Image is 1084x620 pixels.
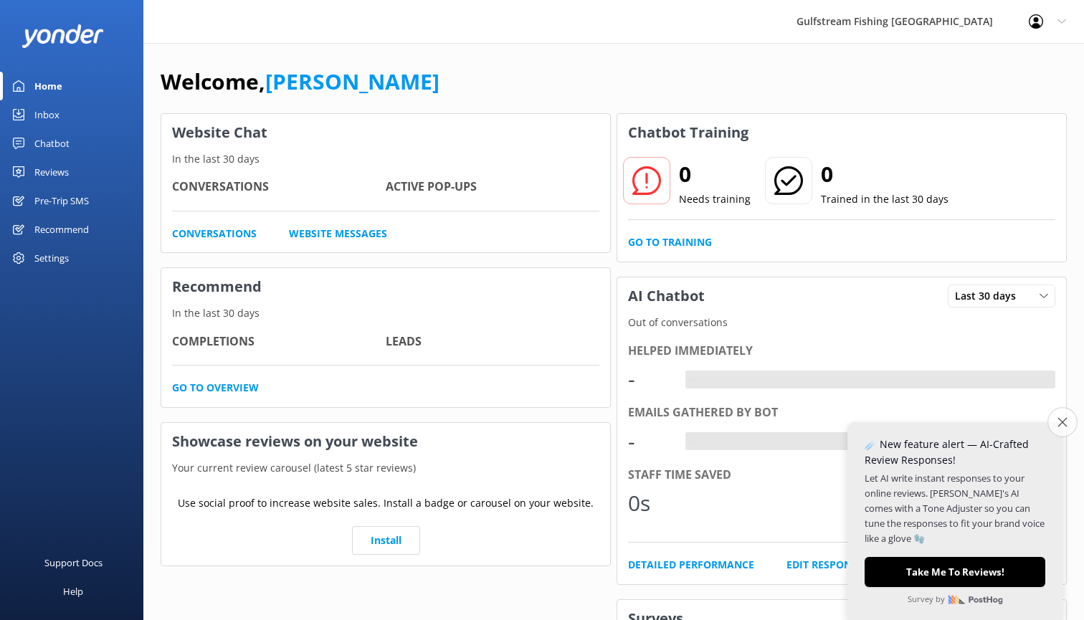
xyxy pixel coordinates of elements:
[172,226,257,242] a: Conversations
[34,215,89,244] div: Recommend
[178,495,594,511] p: Use social proof to increase website sales. Install a badge or carousel on your website.
[265,67,439,96] a: [PERSON_NAME]
[628,362,671,396] div: -
[628,557,754,573] a: Detailed Performance
[161,423,610,460] h3: Showcase reviews on your website
[617,277,715,315] h3: AI Chatbot
[685,432,696,451] div: -
[22,24,104,48] img: yonder-white-logo.png
[628,486,671,520] div: 0s
[161,460,610,476] p: Your current review carousel (latest 5 star reviews)
[172,333,386,351] h4: Completions
[821,157,949,191] h2: 0
[44,548,103,577] div: Support Docs
[628,234,712,250] a: Go to Training
[161,151,610,167] p: In the last 30 days
[628,424,671,459] div: -
[289,226,387,242] a: Website Messages
[161,305,610,321] p: In the last 30 days
[617,114,759,151] h3: Chatbot Training
[34,72,62,100] div: Home
[161,268,610,305] h3: Recommend
[679,191,751,207] p: Needs training
[821,191,949,207] p: Trained in the last 30 days
[161,65,439,99] h1: Welcome,
[786,557,869,573] a: Edit Responses
[161,114,610,151] h3: Website Chat
[34,158,69,186] div: Reviews
[617,315,1066,330] p: Out of conversations
[172,380,259,396] a: Go to overview
[628,342,1055,361] div: Helped immediately
[386,178,599,196] h4: Active Pop-ups
[63,577,83,606] div: Help
[955,288,1024,304] span: Last 30 days
[172,178,386,196] h4: Conversations
[34,186,89,215] div: Pre-Trip SMS
[352,526,420,555] a: Install
[628,404,1055,422] div: Emails gathered by bot
[628,466,1055,485] div: Staff time saved
[34,129,70,158] div: Chatbot
[34,100,60,129] div: Inbox
[34,244,69,272] div: Settings
[679,157,751,191] h2: 0
[386,333,599,351] h4: Leads
[685,371,696,389] div: -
